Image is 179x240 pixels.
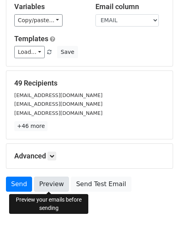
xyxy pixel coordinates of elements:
[14,152,165,160] h5: Advanced
[14,34,48,43] a: Templates
[14,92,103,98] small: [EMAIL_ADDRESS][DOMAIN_NAME]
[6,177,32,192] a: Send
[14,101,103,107] small: [EMAIL_ADDRESS][DOMAIN_NAME]
[34,177,69,192] a: Preview
[14,110,103,116] small: [EMAIL_ADDRESS][DOMAIN_NAME]
[14,2,84,11] h5: Variables
[9,194,88,214] div: Preview your emails before sending
[14,46,45,58] a: Load...
[14,14,63,27] a: Copy/paste...
[57,46,78,58] button: Save
[95,2,165,11] h5: Email column
[71,177,131,192] a: Send Test Email
[14,121,48,131] a: +46 more
[139,202,179,240] iframe: Chat Widget
[14,79,165,88] h5: 49 Recipients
